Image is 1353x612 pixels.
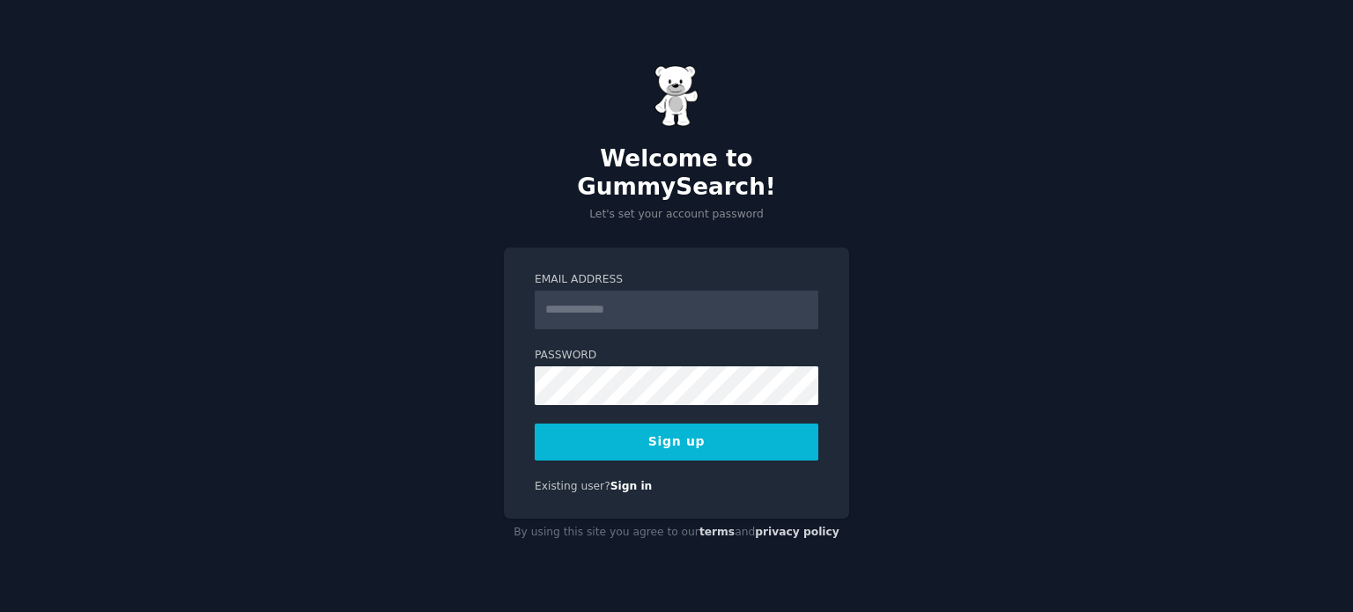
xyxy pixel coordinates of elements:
a: terms [699,526,735,538]
a: privacy policy [755,526,839,538]
a: Sign in [610,480,653,492]
p: Let's set your account password [504,207,849,223]
div: By using this site you agree to our and [504,519,849,547]
h2: Welcome to GummySearch! [504,145,849,201]
label: Email Address [535,272,818,288]
label: Password [535,348,818,364]
button: Sign up [535,424,818,461]
img: Gummy Bear [654,65,699,127]
span: Existing user? [535,480,610,492]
